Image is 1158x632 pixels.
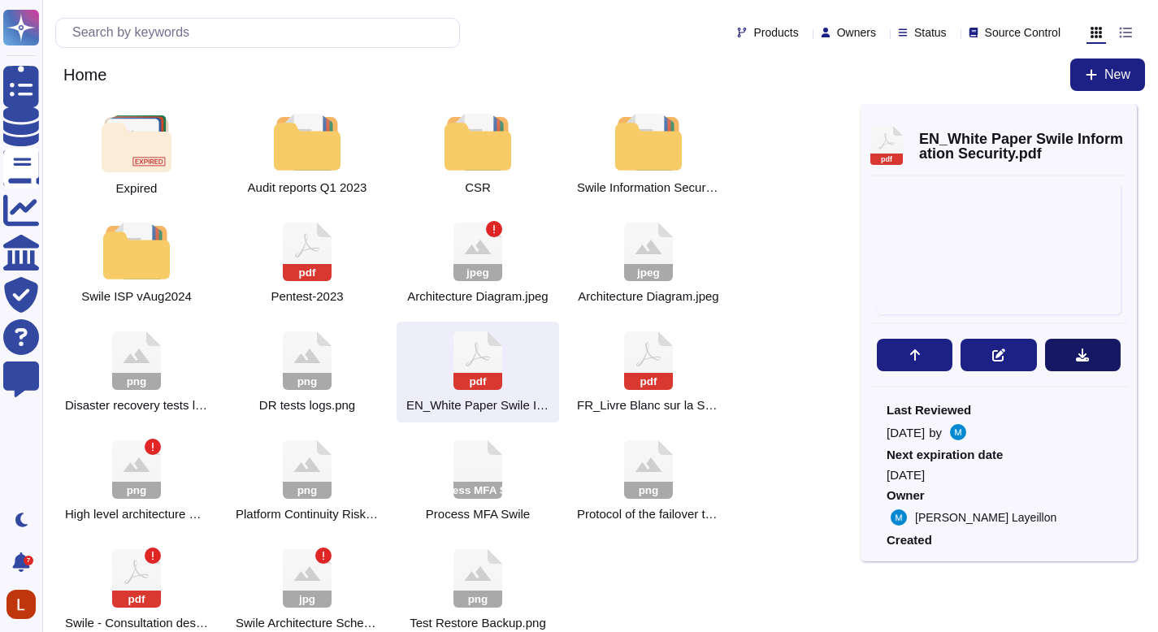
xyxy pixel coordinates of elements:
[3,587,47,622] button: user
[65,398,208,413] span: Disaster recovery tests logs.png
[914,27,947,38] span: Status
[1104,68,1130,81] span: New
[577,398,720,413] span: FR_Livre Blanc sur la Sécurité de l'Information Swile.pdf
[236,616,379,630] span: Swile Architecture Schema.jpg
[961,339,1036,371] button: Edit
[887,469,1111,481] span: [DATE]
[7,590,36,619] img: user
[1070,58,1145,91] button: New
[465,180,491,195] span: CSR
[81,289,192,304] span: Swile ISP vAug2024
[64,19,459,47] input: Search by keywords
[919,132,1127,161] span: EN_White Paper Swile Information Security.pdf
[577,180,720,195] span: Swile Information Security Policy
[271,289,343,304] span: 2023-SWILE - Web Application Assessment - Executive Report v1.0.pdf
[1045,339,1121,371] button: Download
[259,398,355,413] span: DR tests logs.png
[887,426,925,439] span: [DATE]
[837,27,876,38] span: Owners
[236,507,379,522] span: Platform Continuity Risks.png
[891,509,907,526] img: user
[950,424,966,440] img: user
[407,289,548,304] span: Architecture Diagram.jpeg
[887,424,1111,440] div: by
[248,180,367,195] span: Audit reports Q1 2023
[116,182,158,194] span: Expired
[877,339,952,371] button: Move to...
[426,507,530,522] span: Process MFA Swile
[65,507,208,522] span: High level architecture Swile - 2023.png
[887,404,1111,416] span: Last Reviewed
[577,507,720,522] span: Protocol of the failover testing.png
[887,534,1111,546] span: Created
[753,27,798,38] span: Products
[578,289,718,304] span: Architecture Diagram.jpeg
[915,512,1056,523] span: [PERSON_NAME] Layeillon
[887,489,1111,501] span: Owner
[410,616,546,630] span: Test Restore Backup.png
[55,63,115,87] span: Home
[406,398,549,413] span: EN_White Paper Swile Information Security.pdf
[24,556,33,565] div: 7
[887,448,1111,461] span: Next expiration date
[102,115,171,172] img: folder
[65,616,208,630] span: Swile - Consultation des BSI - Rapport des tests d'intrusion v1.0.pdf
[985,27,1060,38] span: Source Control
